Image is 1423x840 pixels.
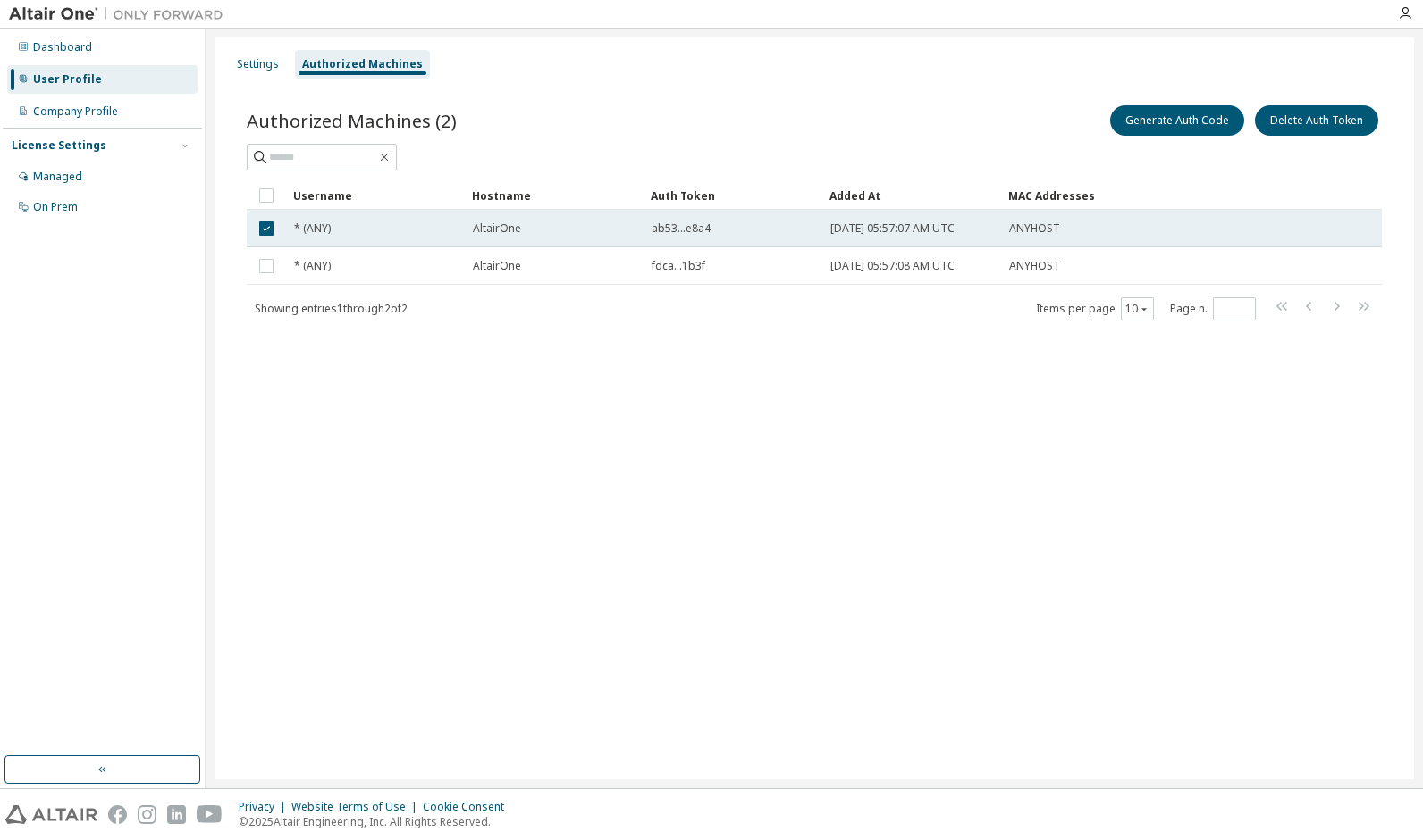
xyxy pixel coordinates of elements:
button: Generate Auth Code [1110,105,1244,136]
img: facebook.svg [108,805,127,824]
div: Added At [829,181,994,210]
div: Auth Token [651,181,815,210]
div: Privacy [239,800,291,814]
div: On Prem [33,200,78,214]
span: Authorized Machines (2) [247,108,457,133]
span: ab53...e8a4 [652,221,711,236]
span: ANYHOST [1009,221,1060,236]
img: Altair One [9,5,232,23]
span: fdca...1b3f [652,259,705,273]
div: Dashboard [33,40,92,54]
span: * (ANY) [294,221,331,236]
img: instagram.svg [138,805,156,824]
button: Delete Auth Token [1255,105,1378,136]
span: ANYHOST [1009,259,1060,273]
div: Hostname [472,181,636,210]
button: 10 [1125,302,1149,316]
span: AltairOne [473,221,521,236]
span: Showing entries 1 through 2 of 2 [255,301,408,316]
p: © 2025 Altair Engineering, Inc. All Rights Reserved. [239,814,515,829]
span: [DATE] 05:57:07 AM UTC [830,221,955,236]
span: AltairOne [473,259,521,273]
img: youtube.svg [197,805,223,824]
div: License Settings [12,138,106,153]
div: Website Terms of Use [291,800,423,814]
img: linkedin.svg [167,805,186,824]
div: Company Profile [33,104,118,119]
img: altair_logo.svg [5,805,97,824]
span: Items per page [1036,297,1154,320]
span: * (ANY) [294,259,331,273]
div: Settings [237,57,279,71]
div: Managed [33,170,82,184]
div: Authorized Machines [302,57,423,71]
div: Username [293,181,458,210]
span: [DATE] 05:57:08 AM UTC [830,259,955,273]
div: Cookie Consent [423,800,515,814]
div: MAC Addresses [1008,181,1194,210]
span: Page n. [1170,297,1256,320]
div: User Profile [33,72,102,87]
